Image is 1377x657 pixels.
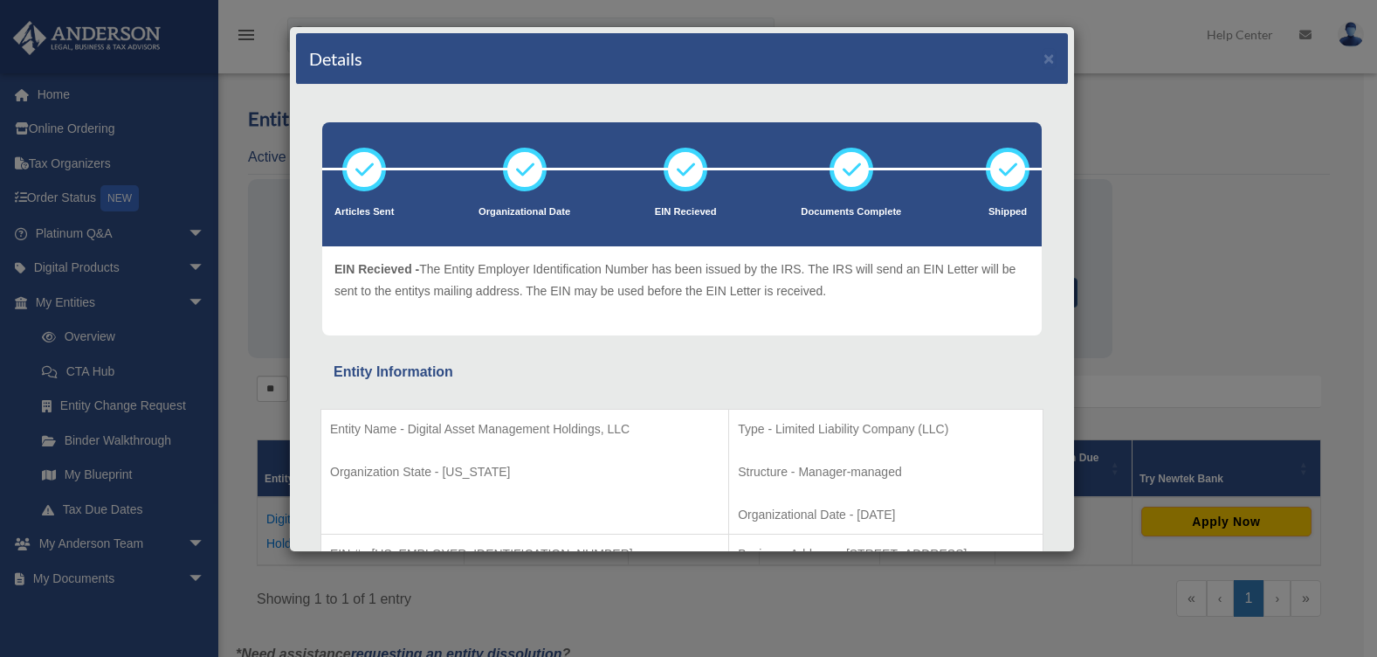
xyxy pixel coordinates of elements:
[738,461,1034,483] p: Structure - Manager-managed
[738,543,1034,565] p: Business Address - [STREET_ADDRESS]
[309,46,362,71] h4: Details
[334,259,1029,301] p: The Entity Employer Identification Number has been issued by the IRS. The IRS will send an EIN Le...
[738,504,1034,526] p: Organizational Date - [DATE]
[330,418,719,440] p: Entity Name - Digital Asset Management Holdings, LLC
[1043,49,1055,67] button: ×
[334,360,1030,384] div: Entity Information
[330,461,719,483] p: Organization State - [US_STATE]
[738,418,1034,440] p: Type - Limited Liability Company (LLC)
[479,204,570,221] p: Organizational Date
[986,204,1029,221] p: Shipped
[801,204,901,221] p: Documents Complete
[334,262,419,276] span: EIN Recieved -
[334,204,394,221] p: Articles Sent
[330,543,719,565] p: EIN # - [US_EMPLOYER_IDENTIFICATION_NUMBER]
[655,204,717,221] p: EIN Recieved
